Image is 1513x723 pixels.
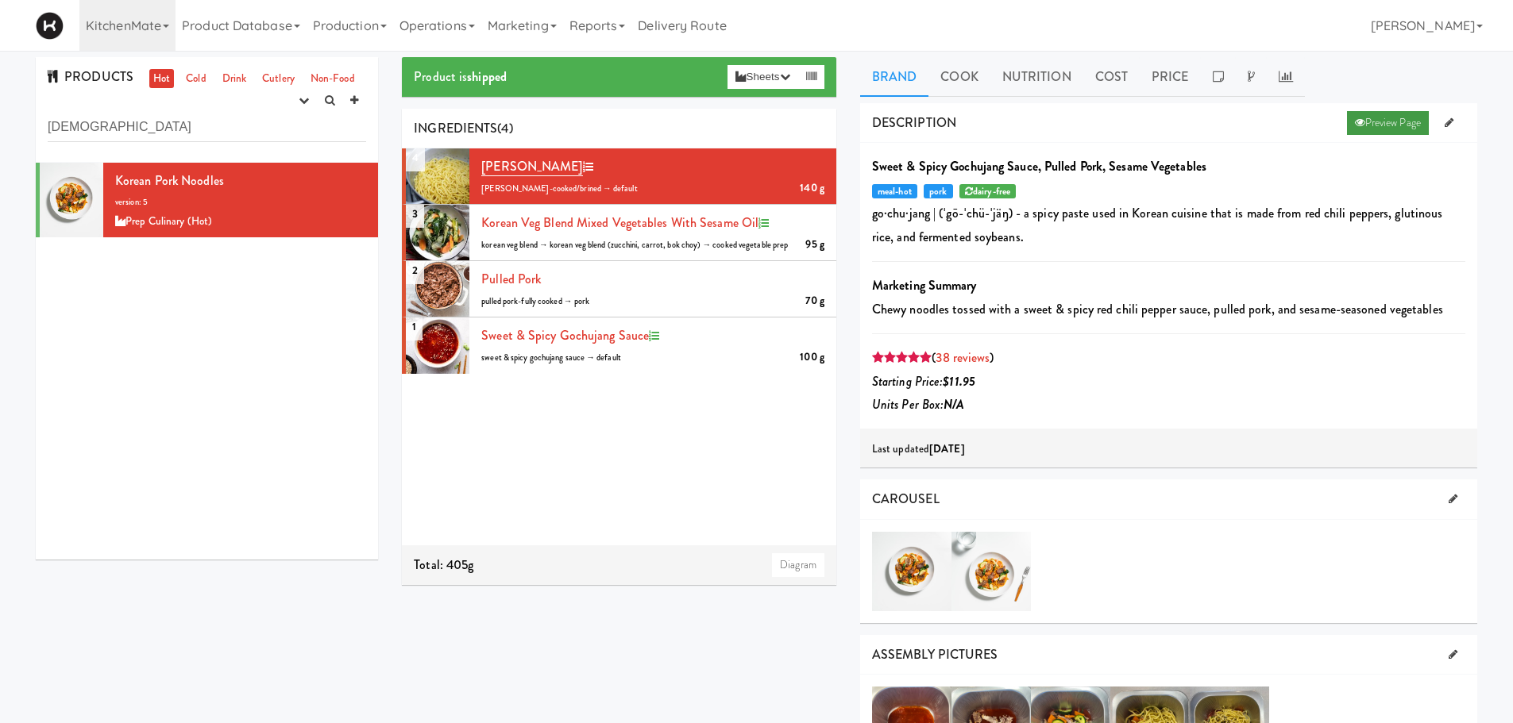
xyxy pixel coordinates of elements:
a: Non-Food [307,69,359,89]
li: 2Pulled Pork70 gpulled pork-fully cooked → pork [402,261,836,317]
span: 4 [406,144,425,171]
a: Cook [928,57,990,97]
i: Recipe [649,331,659,341]
b: $11.95 [943,372,975,390]
span: [PERSON_NAME] [481,157,582,175]
span: DESCRIPTION [872,113,956,132]
i: Recipe [758,218,769,229]
span: pork [924,184,953,198]
span: 3 [406,200,424,228]
li: 3korean veg blend Mixed Vegetables with Sesame Oil95 gkorean veg blend → korean veg blend (zucchi... [402,205,836,261]
i: Units Per Box: [872,395,965,413]
a: Brand [860,57,929,97]
span: sweet & spicy gochujang sauce → default [481,352,621,363]
div: Prep Culinary (Hot) [115,212,366,232]
b: shipped [467,67,507,86]
span: Last updated [872,441,965,456]
div: 95 g [805,235,824,255]
a: Diagram [772,553,824,577]
span: (4) [497,119,512,137]
b: Marketing Summary [872,276,977,294]
li: 4[PERSON_NAME]140 g[PERSON_NAME]-cooked/brined → default [402,148,836,205]
div: 140 g [800,179,824,198]
li: Korean Pork Noodlesversion: 5Prep Culinary (Hot) [36,163,378,238]
span: 1 [406,313,423,340]
span: meal-hot [872,184,917,198]
span: [PERSON_NAME]-cooked/brined → default [481,183,637,194]
a: 38 reviews [936,348,990,367]
span: Korean Pork Noodles [115,171,224,190]
div: 70 g [805,291,824,311]
span: 2 [406,256,424,284]
p: Chewy noodles tossed with a sweet & spicy red chili pepper sauce, pulled pork, and sesame-seasone... [872,298,1465,321]
p: go·​chu·​jang | (ˈgō-ˈchü-ˈjäŋ) - a spicy paste used in Korean cuisine that is made from red chil... [872,202,1465,248]
span: INGREDIENTS [414,119,497,137]
span: version: 5 [115,196,148,208]
button: Sheets [728,65,797,89]
img: Micromart [36,12,64,40]
a: Pulled Pork [481,270,541,288]
li: 1Sweet & Spicy Gochujang Sauce100 gsweet & spicy gochujang sauce → default [402,317,836,373]
b: N/A [944,395,964,413]
a: Nutrition [990,57,1083,97]
a: Hot [149,69,174,89]
a: Cold [182,69,210,89]
span: ASSEMBLY PICTURES [872,645,998,663]
a: korean veg blend Mixed Vegetables with Sesame Oil [481,213,758,232]
div: 100 g [800,348,824,367]
span: Total: 405g [414,556,473,574]
a: Cost [1083,57,1140,97]
a: Cutlery [258,69,299,89]
input: Search dishes [48,113,366,142]
div: ( ) [872,346,1465,370]
a: [PERSON_NAME] [481,157,582,176]
b: [DATE] [929,441,965,456]
span: korean veg blend → korean veg blend (zucchini, carrot, bok choy) → cooked vegetable prep [481,239,788,251]
span: pulled pork-fully cooked → pork [481,295,589,307]
span: Product is [414,67,507,86]
span: CAROUSEL [872,490,940,508]
a: Sweet & Spicy Gochujang Sauce [481,326,649,344]
a: Preview Page [1347,111,1429,135]
b: Sweet & Spicy Gochujang Sauce, Pulled Pork, Sesame Vegetables [872,157,1206,175]
i: Recipe [583,162,593,172]
a: Drink [218,69,251,89]
span: gluten, pork, starch [959,184,1016,198]
i: Starting Price: [872,372,975,390]
a: Price [1140,57,1201,97]
span: PRODUCTS [48,67,133,86]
